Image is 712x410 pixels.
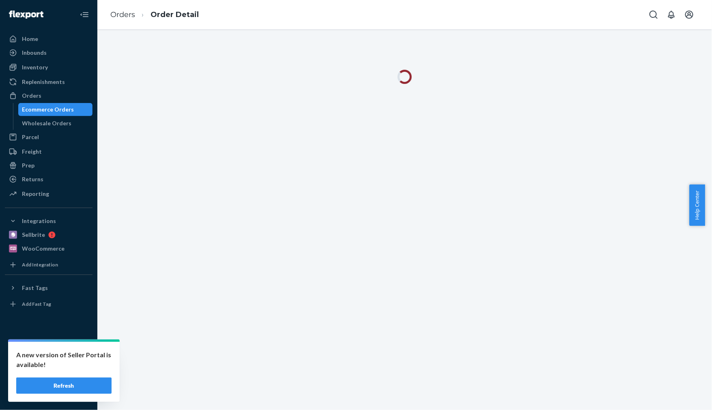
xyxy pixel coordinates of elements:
[5,242,92,255] a: WooCommerce
[22,63,48,71] div: Inventory
[5,75,92,88] a: Replenishments
[22,284,48,292] div: Fast Tags
[22,231,45,239] div: Sellbrite
[22,261,58,268] div: Add Integration
[22,175,43,183] div: Returns
[22,148,42,156] div: Freight
[151,10,199,19] a: Order Detail
[22,92,41,100] div: Orders
[689,185,705,226] button: Help Center
[5,281,92,294] button: Fast Tags
[22,190,49,198] div: Reporting
[22,301,51,307] div: Add Fast Tag
[5,89,92,102] a: Orders
[5,215,92,228] button: Integrations
[5,387,92,400] button: Give Feedback
[645,6,662,23] button: Open Search Box
[22,78,65,86] div: Replenishments
[22,49,47,57] div: Inbounds
[22,35,38,43] div: Home
[110,10,135,19] a: Orders
[22,161,34,170] div: Prep
[76,6,92,23] button: Close Navigation
[5,173,92,186] a: Returns
[104,3,205,27] ol: breadcrumbs
[5,159,92,172] a: Prep
[22,133,39,141] div: Parcel
[5,32,92,45] a: Home
[5,360,92,373] a: Talk to Support
[16,350,112,369] p: A new version of Seller Portal is available!
[22,119,72,127] div: Wholesale Orders
[16,378,112,394] button: Refresh
[5,346,92,359] a: Settings
[5,131,92,144] a: Parcel
[5,46,92,59] a: Inbounds
[22,245,65,253] div: WooCommerce
[681,6,697,23] button: Open account menu
[663,6,680,23] button: Open notifications
[5,187,92,200] a: Reporting
[5,298,92,311] a: Add Fast Tag
[18,117,93,130] a: Wholesale Orders
[5,258,92,271] a: Add Integration
[22,217,56,225] div: Integrations
[5,374,92,386] a: Help Center
[18,103,93,116] a: Ecommerce Orders
[5,228,92,241] a: Sellbrite
[5,61,92,74] a: Inventory
[5,145,92,158] a: Freight
[9,11,43,19] img: Flexport logo
[22,105,74,114] div: Ecommerce Orders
